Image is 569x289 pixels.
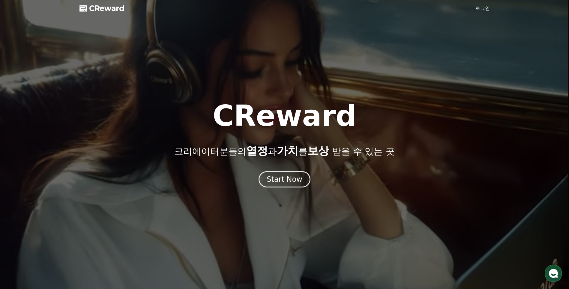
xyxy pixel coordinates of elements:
[267,175,302,184] div: Start Now
[77,190,115,205] a: 설정
[307,144,329,157] span: 보상
[79,4,124,13] a: CReward
[475,5,490,12] a: 로그인
[89,4,124,13] span: CReward
[93,199,100,204] span: 설정
[174,145,394,157] p: 크리에이터분들의 과 를 받을 수 있는 곳
[246,144,268,157] span: 열정
[55,200,62,205] span: 대화
[259,171,310,187] button: Start Now
[277,144,298,157] span: 가치
[213,102,356,130] h1: CReward
[259,177,310,183] a: Start Now
[40,190,77,205] a: 대화
[19,199,22,204] span: 홈
[2,190,40,205] a: 홈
